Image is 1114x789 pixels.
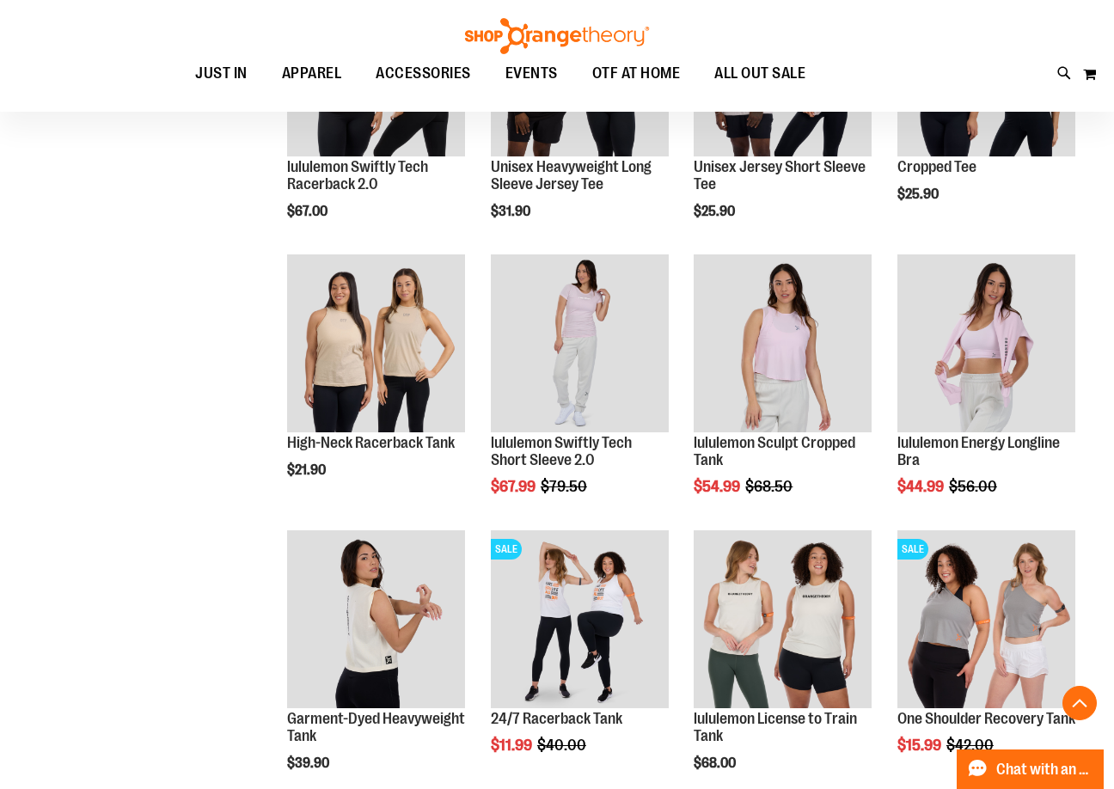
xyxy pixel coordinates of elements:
span: $44.99 [897,478,946,495]
div: product [482,246,677,539]
div: product [278,246,474,522]
button: Chat with an Expert [957,749,1105,789]
span: EVENTS [505,54,558,93]
a: lululemon Swiftly Tech Short Sleeve 2.0 [491,434,632,468]
a: Garment-Dyed Heavyweight Tank [287,530,465,711]
a: OTF Womens CVC Racerback Tank Tan [287,254,465,435]
a: lululemon Energy Longline Bra [897,434,1060,468]
a: lululemon Swiftly Tech Short Sleeve 2.0 [491,254,669,435]
a: lululemon Sculpt Cropped Tank [694,254,872,435]
span: JUST IN [195,54,248,93]
span: $56.00 [949,478,1000,495]
span: $11.99 [491,737,535,754]
img: lululemon Sculpt Cropped Tank [694,254,872,432]
a: lululemon Sculpt Cropped Tank [694,434,855,468]
span: SALE [897,539,928,560]
span: $15.99 [897,737,944,754]
img: Main view of One Shoulder Recovery Tank [897,530,1075,708]
span: $42.00 [946,737,996,754]
img: OTF Womens CVC Racerback Tank Tan [287,254,465,432]
a: Main view of One Shoulder Recovery TankSALE [897,530,1075,711]
a: Cropped Tee [897,158,976,175]
img: lululemon Energy Longline Bra [897,254,1075,432]
span: $31.90 [491,204,533,219]
span: Chat with an Expert [996,761,1093,778]
span: $40.00 [537,737,589,754]
a: lululemon License to Train Tank [694,710,857,744]
span: $25.90 [897,187,941,202]
img: Shop Orangetheory [462,18,652,54]
div: product [685,246,880,539]
a: Main view of 2024 Convention lululemon License to Train [694,530,872,711]
a: Unisex Heavyweight Long Sleeve Jersey Tee [491,158,652,193]
span: $79.50 [541,478,590,495]
a: High-Neck Racerback Tank [287,434,455,451]
span: $21.90 [287,462,328,478]
a: Garment-Dyed Heavyweight Tank [287,710,465,744]
span: ALL OUT SALE [714,54,805,93]
a: 24/7 Racerback TankSALE [491,530,669,711]
span: APPAREL [282,54,342,93]
a: Unisex Jersey Short Sleeve Tee [694,158,866,193]
a: One Shoulder Recovery Tank [897,710,1075,727]
a: 24/7 Racerback Tank [491,710,622,727]
span: $67.99 [491,478,538,495]
div: product [889,246,1084,539]
a: lululemon Swiftly Tech Racerback 2.0 [287,158,428,193]
a: lululemon Energy Longline Bra [897,254,1075,435]
span: SALE [491,539,522,560]
span: $67.00 [287,204,330,219]
span: $39.90 [287,755,332,771]
img: Main view of 2024 Convention lululemon License to Train [694,530,872,708]
span: OTF AT HOME [592,54,681,93]
span: $68.50 [745,478,795,495]
span: $68.00 [694,755,738,771]
img: Garment-Dyed Heavyweight Tank [287,530,465,708]
button: Back To Top [1062,686,1097,720]
img: lululemon Swiftly Tech Short Sleeve 2.0 [491,254,669,432]
span: $54.99 [694,478,743,495]
img: 24/7 Racerback Tank [491,530,669,708]
span: $25.90 [694,204,738,219]
span: ACCESSORIES [376,54,471,93]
